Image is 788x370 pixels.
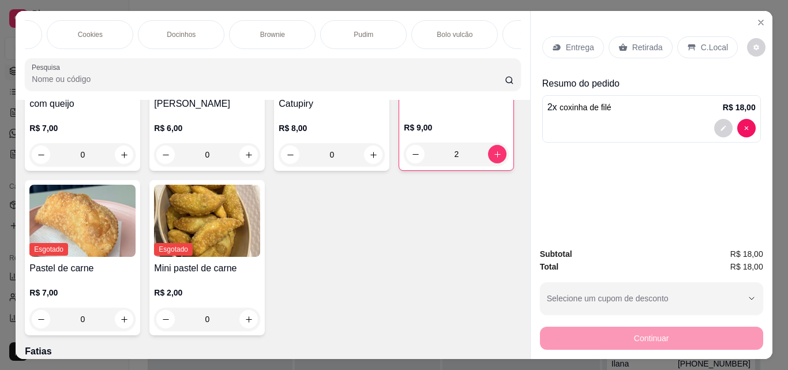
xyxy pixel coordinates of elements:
[547,100,611,114] p: 2 x
[632,42,663,53] p: Retirada
[32,62,64,72] label: Pesquisa
[29,261,136,275] h4: Pastel de carne
[32,73,505,85] input: Pesquisa
[730,248,763,260] span: R$ 18,00
[154,243,193,256] span: Esgotado
[156,310,175,328] button: decrease-product-quantity
[404,122,509,133] p: R$ 9,00
[32,145,50,164] button: decrease-product-quantity
[730,260,763,273] span: R$ 18,00
[540,262,558,271] strong: Total
[542,77,761,91] p: Resumo do pedido
[167,30,196,39] p: Docinhos
[406,145,425,163] button: decrease-product-quantity
[154,122,260,134] p: R$ 6,00
[29,243,68,256] span: Esgotado
[154,185,260,257] img: product-image
[25,345,520,358] p: Fatias
[701,42,728,53] p: C.Local
[281,145,299,164] button: decrease-product-quantity
[115,310,133,328] button: increase-product-quantity
[714,119,733,137] button: decrease-product-quantity
[354,30,373,39] p: Pudim
[239,145,258,164] button: increase-product-quantity
[437,30,472,39] p: Bolo vulcão
[154,261,260,275] h4: Mini pastel de carne
[156,145,175,164] button: decrease-product-quantity
[566,42,594,53] p: Entrega
[520,30,572,39] p: Bebidas geladas
[752,13,770,32] button: Close
[364,145,382,164] button: increase-product-quantity
[78,30,103,39] p: Cookies
[737,119,756,137] button: decrease-product-quantity
[560,103,611,112] span: coxinha de filé
[747,38,766,57] button: decrease-product-quantity
[115,145,133,164] button: increase-product-quantity
[540,249,572,259] strong: Subtotal
[239,310,258,328] button: increase-product-quantity
[29,122,136,134] p: R$ 7,00
[279,122,385,134] p: R$ 8,00
[488,145,506,163] button: increase-product-quantity
[32,310,50,328] button: decrease-product-quantity
[29,185,136,257] img: product-image
[154,287,260,298] p: R$ 2,00
[29,287,136,298] p: R$ 7,00
[723,102,756,113] p: R$ 18,00
[260,30,285,39] p: Brownie
[540,282,763,315] button: Selecione um cupom de desconto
